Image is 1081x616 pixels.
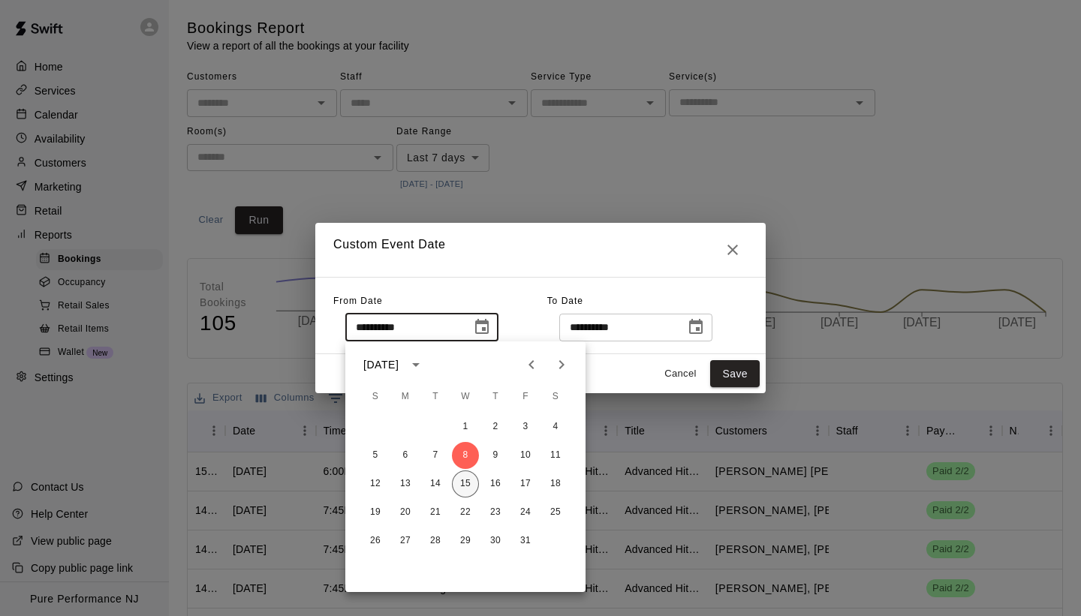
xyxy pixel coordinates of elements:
button: 16 [482,470,509,497]
span: From Date [333,296,383,306]
button: Choose date, selected date is Oct 15, 2025 [681,312,711,342]
button: Close [718,235,748,265]
button: 1 [452,413,479,440]
button: 15 [452,470,479,497]
button: 22 [452,499,479,526]
button: 7 [422,442,449,469]
button: 27 [392,527,419,554]
button: 17 [512,470,539,497]
button: 29 [452,527,479,554]
span: Sunday [362,382,389,412]
button: Previous month [516,350,547,380]
button: 12 [362,470,389,497]
button: 23 [482,499,509,526]
button: 20 [392,499,419,526]
button: Cancel [656,362,704,386]
button: 19 [362,499,389,526]
button: 4 [542,413,569,440]
span: Thursday [482,382,509,412]
button: 9 [482,442,509,469]
span: Wednesday [452,382,479,412]
span: Monday [392,382,419,412]
h2: Custom Event Date [315,223,766,277]
button: Next month [547,350,577,380]
button: 30 [482,527,509,554]
button: 26 [362,527,389,554]
button: 24 [512,499,539,526]
button: 14 [422,470,449,497]
button: 21 [422,499,449,526]
button: Save [710,360,760,388]
button: 28 [422,527,449,554]
button: calendar view is open, switch to year view [403,352,429,377]
div: [DATE] [363,357,399,373]
button: 31 [512,527,539,554]
button: 6 [392,442,419,469]
button: 10 [512,442,539,469]
button: Choose date, selected date is Oct 8, 2025 [467,312,497,342]
button: 25 [542,499,569,526]
button: 2 [482,413,509,440]
button: 13 [392,470,419,497]
span: Tuesday [422,382,449,412]
button: 18 [542,470,569,497]
span: Friday [512,382,539,412]
button: 8 [452,442,479,469]
button: 11 [542,442,569,469]
span: Saturday [542,382,569,412]
button: 3 [512,413,539,440]
button: 5 [362,442,389,469]
span: To Date [547,296,583,306]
